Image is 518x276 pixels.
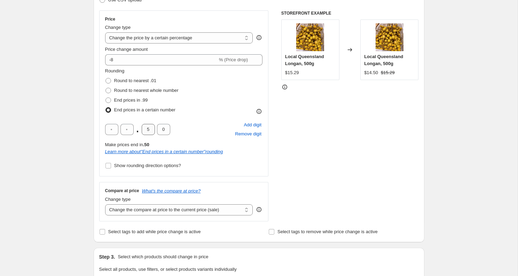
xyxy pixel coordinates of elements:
h3: Compare at price [105,188,139,194]
span: Remove digit [235,131,261,137]
button: Add placeholder [243,120,262,129]
h2: Step 3. [99,253,115,260]
a: Learn more about"End prices in a certain number"rounding [105,149,223,154]
span: Round to nearest whole number [114,88,179,93]
span: Select tags to remove while price change is active [277,229,378,234]
span: Select tags to add while price change is active [108,229,201,234]
span: Local Queensland Longan, 500g [364,54,403,66]
input: -15 [105,54,218,65]
span: Show rounding direction options? [114,163,181,168]
span: . [136,124,140,135]
i: Learn more about " End prices in a certain number " rounding [105,149,223,154]
button: What's the compare at price? [142,188,201,194]
div: $15.29 [285,69,299,76]
img: 1_80x.jpg [296,23,324,51]
span: Change type [105,197,131,202]
span: % (Price drop) [219,57,248,62]
input: ﹡ [105,124,118,135]
span: Price change amount [105,47,148,52]
div: help [256,206,262,213]
strike: $15.29 [381,69,395,76]
h3: Price [105,16,115,22]
b: .50 [143,142,149,147]
span: Make prices end in [105,142,149,147]
span: Add digit [244,121,261,128]
span: Rounding [105,68,125,73]
span: Select all products, use filters, or select products variants individually [99,267,237,272]
span: End prices in .99 [114,97,148,103]
h6: STOREFRONT EXAMPLE [281,10,419,16]
div: help [256,34,262,41]
img: 1_80x.jpg [376,23,403,51]
span: Local Queensland Longan, 500g [285,54,324,66]
input: ﹡ [120,124,134,135]
span: Round to nearest .01 [114,78,156,83]
span: End prices in a certain number [114,107,175,112]
input: ﹡ [142,124,155,135]
span: Change type [105,25,131,30]
p: Select which products should change in price [118,253,208,260]
div: $14.50 [364,69,378,76]
button: Remove placeholder [234,129,262,139]
input: ﹡ [157,124,170,135]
